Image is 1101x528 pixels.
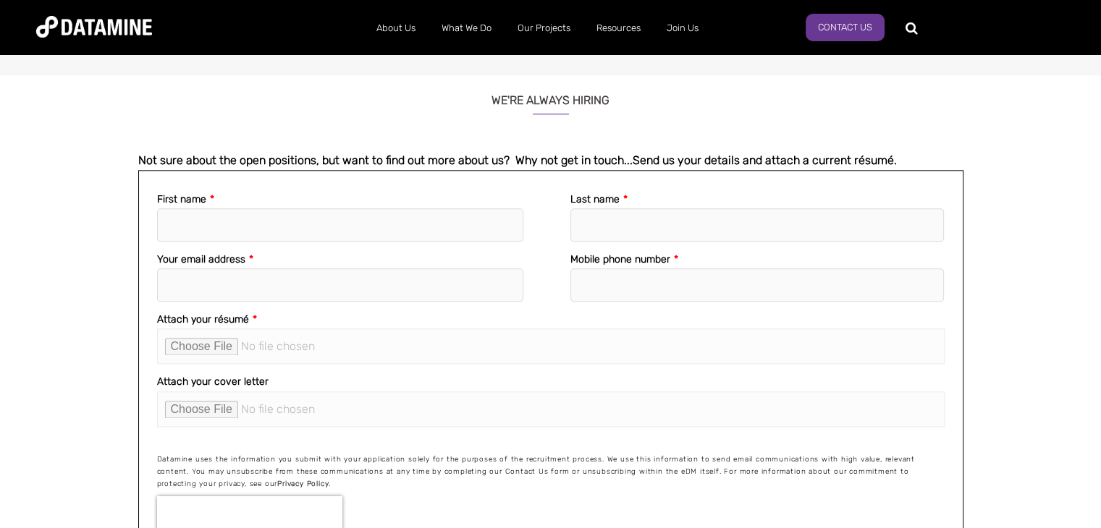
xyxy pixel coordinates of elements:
[570,253,670,265] span: Mobile phone number
[654,9,712,47] a: Join Us
[363,9,429,47] a: About Us
[157,454,945,490] p: Datamine uses the information you submit with your application solely for the purposes of the rec...
[157,375,269,388] span: Attach your cover letter
[157,313,249,325] span: Attach your résumé
[138,153,897,167] span: Not sure about the open positions, but want to find out more about us? Why not get in touch...Sen...
[157,253,245,265] span: Your email address
[505,9,583,47] a: Our Projects
[429,9,505,47] a: What We Do
[36,16,152,38] img: Datamine
[157,193,206,205] span: First name
[806,14,885,41] a: Contact Us
[583,9,654,47] a: Resources
[138,75,963,114] h3: WE'RE ALWAYS HIRING
[277,480,329,488] a: Privacy Policy
[570,193,620,205] span: Last name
